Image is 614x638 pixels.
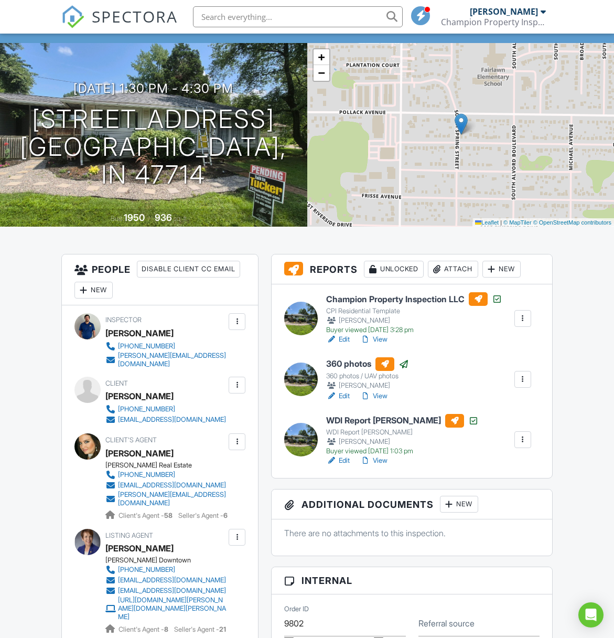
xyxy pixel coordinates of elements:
div: [EMAIL_ADDRESS][DOMAIN_NAME] [118,416,226,424]
a: [PERSON_NAME][EMAIL_ADDRESS][DOMAIN_NAME] [105,491,226,507]
a: [EMAIL_ADDRESS][DOMAIN_NAME] [105,480,226,491]
a: [PHONE_NUMBER] [105,404,226,414]
div: New [482,261,521,278]
a: [PHONE_NUMBER] [105,470,226,480]
a: Leaflet [475,219,499,226]
label: Referral source [418,618,475,629]
span: Seller's Agent - [178,512,228,519]
span: Seller's Agent - [174,625,226,633]
h6: Champion Property Inspection LLC [326,292,502,306]
div: [PERSON_NAME][EMAIL_ADDRESS][DOMAIN_NAME] [118,352,226,368]
div: Buyer viewed [DATE] 1:03 pm [326,447,479,455]
a: Edit [326,334,350,345]
a: SPECTORA [61,14,178,36]
div: Unlocked [364,261,424,278]
div: New [440,496,478,513]
div: [PERSON_NAME] Downtown [105,556,234,565]
div: [PERSON_NAME] [326,380,409,391]
a: View [360,455,387,466]
a: [EMAIL_ADDRESS][DOMAIN_NAME] [105,586,226,596]
a: Edit [326,455,350,466]
input: Search everything... [193,6,403,27]
div: [PHONE_NUMBER] [118,405,175,413]
img: The Best Home Inspection Software - Spectora [61,5,84,28]
a: [PERSON_NAME] [105,540,174,556]
a: [PHONE_NUMBER] [105,341,226,352]
strong: 58 [164,512,173,519]
img: Marker [455,113,468,135]
div: [PERSON_NAME] [470,6,538,17]
a: [EMAIL_ADDRESS][DOMAIN_NAME] [105,575,226,586]
span: − [318,66,325,79]
span: Built [111,215,122,222]
div: Buyer viewed [DATE] 3:28 pm [326,326,502,334]
strong: 21 [219,625,226,633]
a: WDI Report [PERSON_NAME] WDI Report [PERSON_NAME] [PERSON_NAME] Buyer viewed [DATE] 1:03 pm [326,414,479,456]
span: Client's Agent [105,436,157,444]
h3: Internal [272,567,552,594]
div: [PERSON_NAME] [105,325,174,341]
a: Zoom out [314,65,329,81]
p: There are no attachments to this inspection. [284,527,539,539]
span: Inspector [105,316,142,324]
div: [PERSON_NAME] Real Estate [105,461,234,470]
a: [PHONE_NUMBER] [105,565,226,575]
a: View [360,334,387,345]
span: + [318,50,325,63]
div: 360 photos / UAV photos [326,372,409,380]
a: [EMAIL_ADDRESS][DOMAIN_NAME] [105,414,226,425]
a: [PERSON_NAME] [105,445,174,461]
div: [PHONE_NUMBER] [118,342,175,350]
div: [EMAIL_ADDRESS][DOMAIN_NAME] [118,587,226,595]
div: [EMAIL_ADDRESS][DOMAIN_NAME] [118,576,226,584]
label: Order ID [284,604,309,613]
div: New [74,282,113,299]
span: Listing Agent [105,531,153,539]
span: Client [105,379,128,387]
h1: [STREET_ADDRESS] [GEOGRAPHIC_DATA], IN 47714 [17,105,290,188]
div: [URL][DOMAIN_NAME][PERSON_NAME][DOMAIN_NAME][PERSON_NAME] [118,596,226,621]
span: Client's Agent - [119,625,170,633]
strong: 8 [164,625,168,633]
h3: People [62,254,258,305]
div: [EMAIL_ADDRESS][DOMAIN_NAME] [118,481,226,490]
h6: 360 photos [326,357,409,371]
div: [PERSON_NAME][EMAIL_ADDRESS][DOMAIN_NAME] [118,491,226,507]
div: 1950 [124,212,145,223]
h3: [DATE] 1:30 pm - 4:30 pm [73,81,233,95]
div: [PHONE_NUMBER] [118,566,175,574]
h3: Reports [272,254,552,284]
div: WDI Report [PERSON_NAME] [326,428,479,437]
a: 360 photos 360 photos / UAV photos [PERSON_NAME] [326,357,409,391]
div: [PERSON_NAME] [326,315,502,326]
a: © OpenStreetMap contributors [533,219,611,226]
a: Champion Property Inspection LLC CPI Residential Template [PERSON_NAME] Buyer viewed [DATE] 3:28 pm [326,292,502,334]
a: © MapTiler [503,219,532,226]
span: SPECTORA [92,5,178,27]
div: CPI Residential Template [326,307,502,315]
div: 936 [155,212,172,223]
div: [PHONE_NUMBER] [118,471,175,479]
div: [PERSON_NAME] [326,437,479,447]
h6: WDI Report [PERSON_NAME] [326,414,479,428]
strong: 6 [223,512,228,519]
a: View [360,391,387,401]
div: Attach [428,261,478,278]
span: sq. ft. [174,215,188,222]
a: [PERSON_NAME][EMAIL_ADDRESS][DOMAIN_NAME] [105,352,226,368]
span: | [500,219,502,226]
div: [PERSON_NAME] [105,388,174,404]
a: Edit [326,391,350,401]
div: Open Intercom Messenger [578,602,604,628]
div: Disable Client CC Email [137,261,240,278]
div: Champion Property Inspection LLC [441,17,546,27]
a: Zoom in [314,49,329,65]
h3: Additional Documents [272,490,552,519]
a: [URL][DOMAIN_NAME][PERSON_NAME][DOMAIN_NAME][PERSON_NAME] [105,596,226,621]
span: Client's Agent - [119,512,174,519]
